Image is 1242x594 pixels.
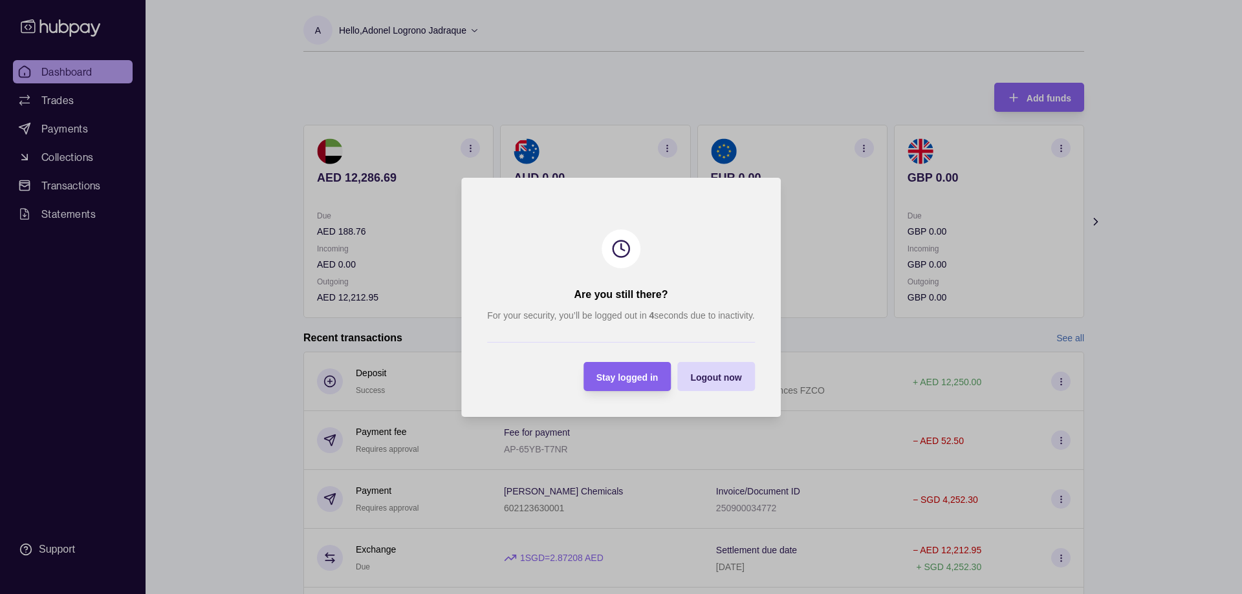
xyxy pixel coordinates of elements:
span: Logout now [690,372,741,382]
h2: Are you still there? [574,288,668,302]
button: Stay logged in [583,362,671,391]
span: Stay logged in [596,372,659,382]
p: For your security, you’ll be logged out in seconds due to inactivity. [487,308,755,323]
strong: 4 [649,310,655,321]
button: Logout now [677,362,754,391]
